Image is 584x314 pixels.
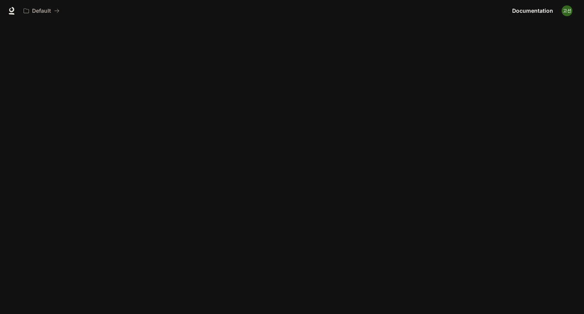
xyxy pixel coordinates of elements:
[512,6,553,16] span: Documentation
[559,3,575,19] button: User avatar
[32,8,51,14] p: Default
[509,3,556,19] a: Documentation
[20,3,63,19] button: All workspaces
[562,5,572,16] img: User avatar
